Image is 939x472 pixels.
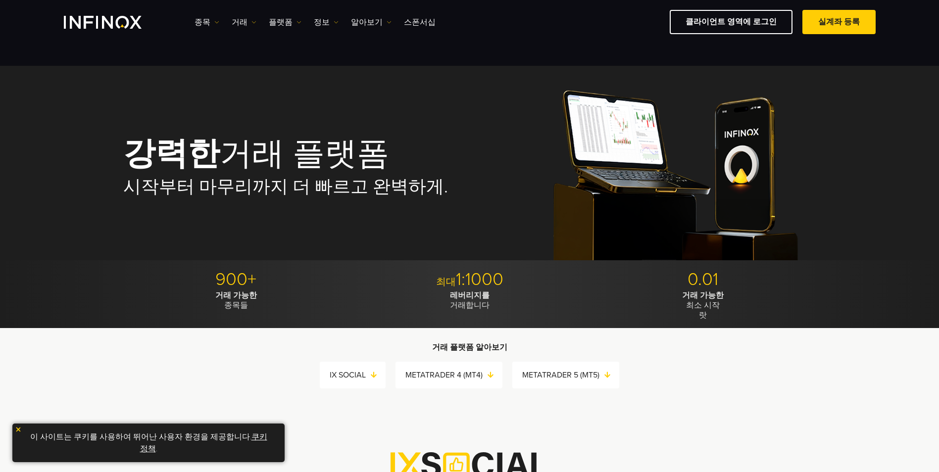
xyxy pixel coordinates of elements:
strong: 거래 플랫폼 알아보기 [432,342,507,352]
p: 이 사이트는 쿠키를 사용하여 뛰어난 사용자 환경을 제공합니다. . [17,428,280,457]
a: 클라이언트 영역에 로그인 [670,10,792,34]
strong: 거래 가능한 [215,290,257,300]
h2: 시작부터 마무리까지 더 빠르고 완벽하게. [123,176,456,198]
p: 종목들 [123,290,349,310]
p: 900+ [123,269,349,290]
p: 1:1000 [356,269,583,290]
p: 거래합니다 [356,290,583,310]
a: METATRADER 5 (MT5) [522,368,619,382]
a: INFINOX Logo [64,16,165,29]
img: yellow close icon [15,426,22,433]
a: 거래 [232,16,256,28]
a: 알아보기 [351,16,392,28]
strong: 레버리지를 [450,290,490,300]
a: 플랫폼 [269,16,301,28]
p: 최소 시작 랏 [590,290,816,320]
h1: 거래 플랫폼 [123,138,456,171]
a: 스폰서십 [404,16,436,28]
p: 0.01 [590,269,816,290]
a: IX SOCIAL [330,368,386,382]
span: 최대 [436,276,456,288]
a: 정보 [314,16,339,28]
a: METATRADER 4 (MT4) [405,368,502,382]
a: 종목 [195,16,219,28]
a: 실계좌 등록 [802,10,876,34]
strong: 거래 가능한 [682,290,724,300]
strong: 강력한 [123,135,220,174]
